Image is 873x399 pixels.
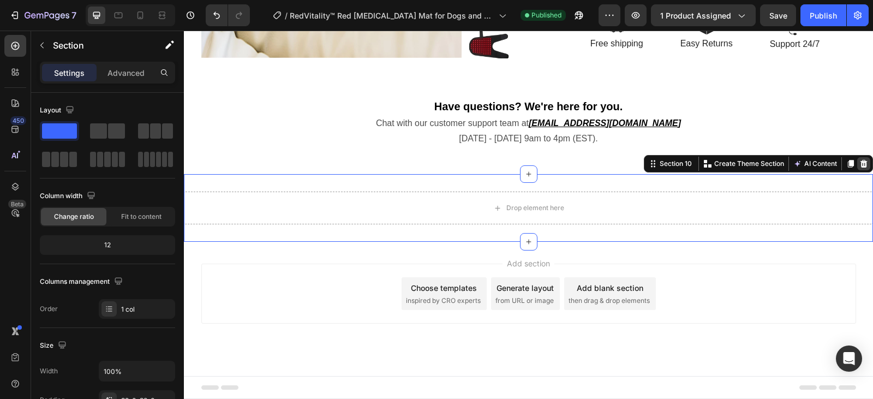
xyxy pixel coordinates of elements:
[19,85,671,117] p: Chat with our customer support team at [DATE] - [DATE] 9am to 4pm (EST).
[206,4,250,26] div: Undo/Redo
[530,128,600,138] p: Create Theme Section
[836,346,862,372] div: Open Intercom Messenger
[8,200,26,209] div: Beta
[10,116,26,125] div: 450
[313,252,370,263] div: Generate layout
[607,127,655,140] button: AI Content
[769,11,787,20] span: Save
[474,128,510,138] div: Section 10
[290,10,494,21] span: RedVitality™ Red [MEDICAL_DATA] Mat for Dogs and Cat at Home
[531,10,561,20] span: Published
[222,265,297,275] span: inspired by CRO experts
[227,252,293,263] div: Choose templates
[660,10,731,21] span: 1 product assigned
[121,212,162,222] span: Fit to content
[71,9,76,22] p: 7
[99,361,175,381] input: Auto
[53,39,142,52] p: Section
[810,10,837,21] div: Publish
[322,173,380,182] div: Drop element here
[319,227,370,239] span: Add section
[345,88,497,97] a: [EMAIL_ADDRESS][DOMAIN_NAME]
[393,252,459,263] div: Add blank section
[40,304,58,314] div: Order
[40,338,69,353] div: Size
[184,31,873,399] iframe: Design area
[250,70,439,82] strong: Have questions? We're here for you.
[760,4,796,26] button: Save
[800,4,846,26] button: Publish
[40,103,76,118] div: Layout
[40,366,58,376] div: Width
[285,10,288,21] span: /
[40,189,98,204] div: Column width
[107,67,145,79] p: Advanced
[4,4,81,26] button: 7
[54,212,94,222] span: Change ratio
[42,237,173,253] div: 12
[40,275,125,289] div: Columns management
[312,265,370,275] span: from URL or image
[54,67,85,79] p: Settings
[651,4,756,26] button: 1 product assigned
[385,265,466,275] span: then drag & drop elements
[121,305,172,314] div: 1 col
